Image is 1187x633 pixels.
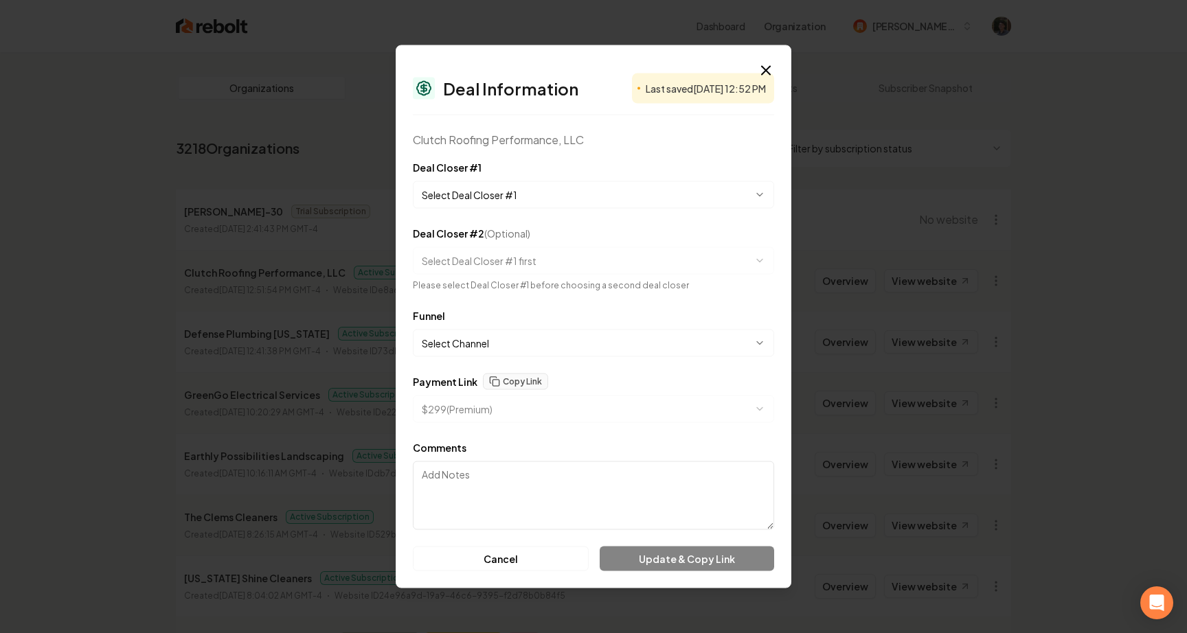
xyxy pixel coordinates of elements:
label: Comments [413,441,466,454]
span: Last saved [DATE] 12:52 PM [646,82,766,95]
label: Deal Closer #1 [413,161,482,174]
div: Clutch Roofing Performance, LLC [413,132,774,148]
button: Copy Link [483,373,548,390]
label: Payment Link [413,377,477,387]
label: Deal Closer #2 [413,227,530,240]
label: Funnel [413,310,445,322]
button: Cancel [413,546,589,571]
div: Please select Deal Closer #1 before choosing a second deal closer [413,280,774,291]
span: (Optional) [484,227,530,240]
h2: Deal Information [443,80,578,97]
